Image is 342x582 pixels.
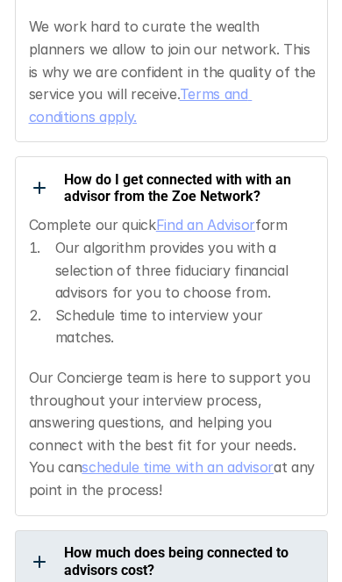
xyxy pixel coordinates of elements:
a: Terms and conditions apply. [29,85,253,126]
p: Complete our quick form [29,214,317,237]
p: How much does being connected to advisors cost? [64,544,315,578]
p: Our Concierge team is here to support you throughout your interview process, answering questions,... [29,367,317,502]
p: How do I get connected with with an advisor from the Zoe Network? [64,171,315,205]
p: Schedule time to interview your matches. [55,305,317,349]
a: Find an Advisor [156,216,255,234]
p: We work hard to curate the wealth planners we allow to join our network. This is why we are confi... [29,16,317,128]
p: Our algorithm provides you with a selection of three fiduciary financial advisors for you to choo... [55,237,317,305]
a: schedule time with an advisor [82,458,274,476]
